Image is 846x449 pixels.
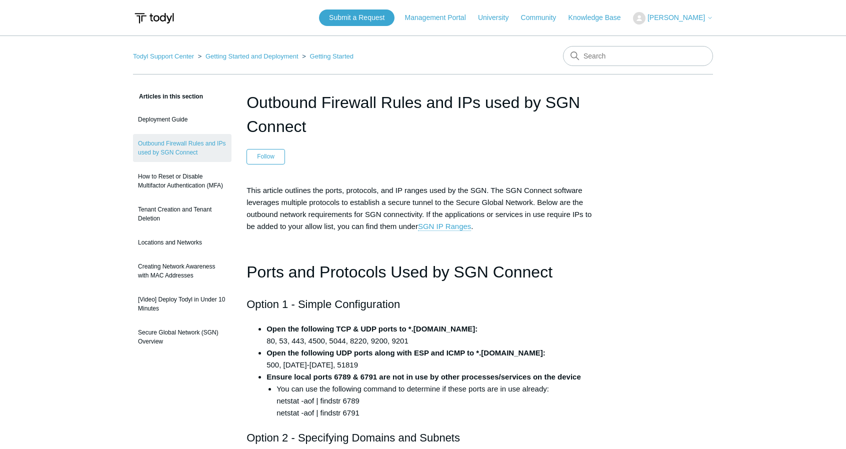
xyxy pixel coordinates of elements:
[133,323,231,351] a: Secure Global Network (SGN) Overview
[633,12,713,24] button: [PERSON_NAME]
[133,200,231,228] a: Tenant Creation and Tenant Deletion
[266,348,545,357] strong: Open the following UDP ports along with ESP and ICMP to *.[DOMAIN_NAME]:
[133,290,231,318] a: [Video] Deploy Todyl in Under 10 Minutes
[266,324,477,333] strong: Open the following TCP & UDP ports to *.[DOMAIN_NAME]:
[647,13,705,21] span: [PERSON_NAME]
[133,93,203,100] span: Articles in this section
[246,149,285,164] button: Follow Article
[266,323,599,347] li: 80, 53, 443, 4500, 5044, 8220, 9200, 9201
[310,52,353,60] a: Getting Started
[300,52,353,60] li: Getting Started
[246,295,599,313] h2: Option 1 - Simple Configuration
[133,233,231,252] a: Locations and Networks
[205,52,298,60] a: Getting Started and Deployment
[133,110,231,129] a: Deployment Guide
[133,9,175,27] img: Todyl Support Center Help Center home page
[246,259,599,285] h1: Ports and Protocols Used by SGN Connect
[276,383,599,419] li: You can use the following command to determine if these ports are in use already: netstat -aof | ...
[319,9,394,26] a: Submit a Request
[133,257,231,285] a: Creating Network Awareness with MAC Addresses
[246,429,599,446] h2: Option 2 - Specifying Domains and Subnets
[521,12,566,23] a: Community
[266,372,581,381] strong: Ensure local ports 6789 & 6791 are not in use by other processes/services on the device
[133,52,196,60] li: Todyl Support Center
[563,46,713,66] input: Search
[478,12,518,23] a: University
[246,90,599,138] h1: Outbound Firewall Rules and IPs used by SGN Connect
[266,347,599,371] li: 500, [DATE]-[DATE], 51819
[133,167,231,195] a: How to Reset or Disable Multifactor Authentication (MFA)
[246,186,591,231] span: This article outlines the ports, protocols, and IP ranges used by the SGN. The SGN Connect softwa...
[133,52,194,60] a: Todyl Support Center
[196,52,300,60] li: Getting Started and Deployment
[133,134,231,162] a: Outbound Firewall Rules and IPs used by SGN Connect
[418,222,471,231] a: SGN IP Ranges
[405,12,476,23] a: Management Portal
[568,12,631,23] a: Knowledge Base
